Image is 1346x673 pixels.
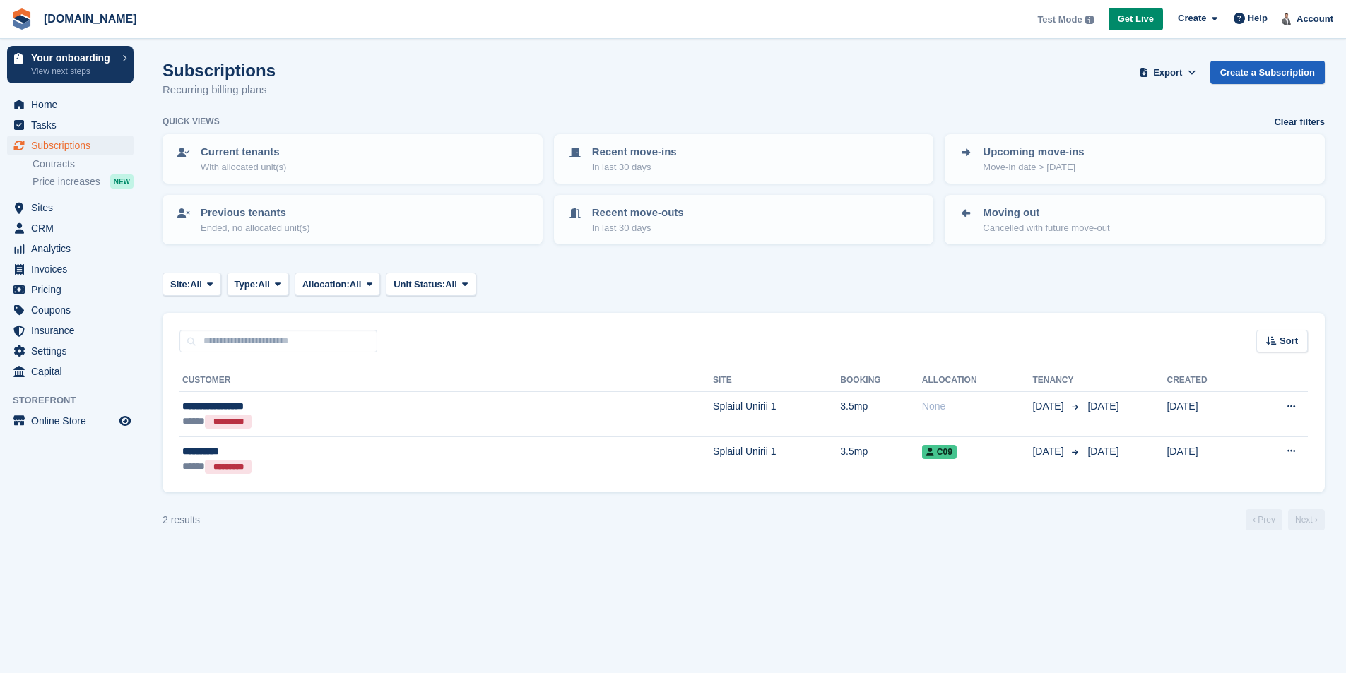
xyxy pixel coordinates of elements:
p: Your onboarding [31,53,115,63]
span: Test Mode [1037,13,1082,27]
p: Current tenants [201,144,286,160]
a: Create a Subscription [1210,61,1325,84]
p: Upcoming move-ins [983,144,1084,160]
a: Your onboarding View next steps [7,46,134,83]
span: Pricing [31,280,116,299]
span: Insurance [31,321,116,340]
span: Sort [1280,334,1298,348]
p: Cancelled with future move-out [983,221,1109,235]
td: [DATE] [1167,436,1248,481]
span: Tasks [31,115,116,135]
a: menu [7,218,134,238]
span: Settings [31,341,116,361]
span: Analytics [31,239,116,258]
span: Unit Status: [394,278,445,292]
button: Site: All [163,273,221,296]
p: Moving out [983,205,1109,221]
td: Splaiul Unirii 1 [713,436,840,481]
th: Booking [840,369,922,392]
span: [DATE] [1032,399,1066,414]
img: icon-info-grey-7440780725fd019a000dd9b08b2336e03edf1995a4989e88bcd33f0948082b44.svg [1085,16,1094,24]
a: menu [7,321,134,340]
span: Subscriptions [31,136,116,155]
div: None [922,399,1033,414]
a: Recent move-outs In last 30 days [555,196,933,243]
a: Clear filters [1274,115,1325,129]
span: All [445,278,457,292]
div: 2 results [163,513,200,528]
td: 3.5mp [840,392,922,437]
button: Allocation: All [295,273,381,296]
span: Coupons [31,300,116,320]
a: menu [7,411,134,431]
th: Created [1167,369,1248,392]
th: Allocation [922,369,1033,392]
a: Get Live [1109,8,1163,31]
a: Next [1288,509,1325,530]
button: Export [1137,61,1199,84]
a: menu [7,95,134,114]
button: Unit Status: All [386,273,476,296]
img: Ionut Grigorescu [1280,11,1294,25]
p: Recent move-ins [592,144,677,160]
a: Preview store [117,412,134,429]
span: Get Live [1118,12,1154,26]
p: View next steps [31,65,115,78]
td: [DATE] [1167,392,1248,437]
a: menu [7,198,134,218]
div: NEW [110,174,134,189]
a: menu [7,239,134,258]
a: [DOMAIN_NAME] [38,7,143,30]
td: 3.5mp [840,436,922,481]
a: menu [7,341,134,361]
span: CRM [31,218,116,238]
a: menu [7,115,134,135]
p: Ended, no allocated unit(s) [201,221,310,235]
span: Online Store [31,411,116,431]
a: menu [7,259,134,279]
a: menu [7,136,134,155]
a: Price increases NEW [33,174,134,189]
span: Export [1153,66,1182,80]
span: C09 [922,445,957,459]
span: [DATE] [1087,446,1118,457]
p: Recurring billing plans [163,82,276,98]
span: [DATE] [1087,400,1118,412]
a: Upcoming move-ins Move-in date > [DATE] [946,136,1323,182]
span: Invoices [31,259,116,279]
span: All [190,278,202,292]
span: Type: [235,278,259,292]
p: Recent move-outs [592,205,684,221]
a: Current tenants With allocated unit(s) [164,136,541,182]
img: stora-icon-8386f47178a22dfd0bd8f6a31ec36ba5ce8667c1dd55bd0f319d3a0aa187defe.svg [11,8,33,30]
a: menu [7,280,134,299]
p: In last 30 days [592,221,684,235]
p: In last 30 days [592,160,677,174]
p: With allocated unit(s) [201,160,286,174]
a: Moving out Cancelled with future move-out [946,196,1323,243]
th: Customer [179,369,713,392]
th: Tenancy [1032,369,1082,392]
a: Contracts [33,157,134,171]
button: Type: All [227,273,289,296]
h1: Subscriptions [163,61,276,80]
th: Site [713,369,840,392]
a: Recent move-ins In last 30 days [555,136,933,182]
a: menu [7,362,134,381]
span: Site: [170,278,190,292]
span: Help [1248,11,1268,25]
span: Price increases [33,175,100,189]
span: Account [1297,12,1333,26]
a: menu [7,300,134,320]
span: All [258,278,270,292]
a: Previous tenants Ended, no allocated unit(s) [164,196,541,243]
span: Home [31,95,116,114]
h6: Quick views [163,115,220,128]
td: Splaiul Unirii 1 [713,392,840,437]
span: All [350,278,362,292]
p: Previous tenants [201,205,310,221]
span: Sites [31,198,116,218]
span: Storefront [13,393,141,407]
p: Move-in date > [DATE] [983,160,1084,174]
a: Previous [1246,509,1282,530]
